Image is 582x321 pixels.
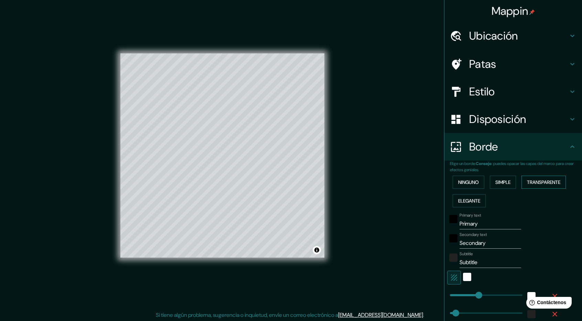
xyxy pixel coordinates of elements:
[521,294,574,313] iframe: Lanzador de widgets de ayuda
[450,161,574,173] font: : puedes opacar las capas del marco para crear efectos geniales.
[156,311,338,319] font: Si tiene algún problema, sugerencia o inquietud, envíe un correo electrónico a
[458,198,480,204] font: Elegante
[449,234,457,242] button: black
[425,311,427,319] font: .
[449,253,457,262] button: color-222222
[458,179,479,185] font: Ninguno
[469,84,495,99] font: Estilo
[492,4,528,18] font: Mappin
[444,50,582,78] div: Patas
[469,139,498,154] font: Borde
[476,161,492,166] font: Consejo
[444,105,582,133] div: Disposición
[463,273,471,281] button: white
[527,292,536,300] button: white
[469,57,496,71] font: Patas
[423,311,424,319] font: .
[529,9,535,15] img: pin-icon.png
[469,29,518,43] font: Ubicación
[453,194,486,207] button: Elegante
[469,112,526,126] font: Disposición
[460,212,481,218] label: Primary text
[453,176,484,189] button: Ninguno
[460,251,473,257] label: Subtitle
[527,310,536,318] button: color-222222
[460,231,487,237] label: Secondary text
[313,246,321,254] button: Activar o desactivar atribución
[490,176,516,189] button: Simple
[449,215,457,223] button: black
[444,78,582,105] div: Estilo
[444,22,582,50] div: Ubicación
[424,311,425,319] font: .
[444,133,582,160] div: Borde
[450,161,476,166] font: Elige un borde.
[527,179,560,185] font: Transparente
[521,176,566,189] button: Transparente
[495,179,510,185] font: Simple
[338,311,423,319] a: [EMAIL_ADDRESS][DOMAIN_NAME]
